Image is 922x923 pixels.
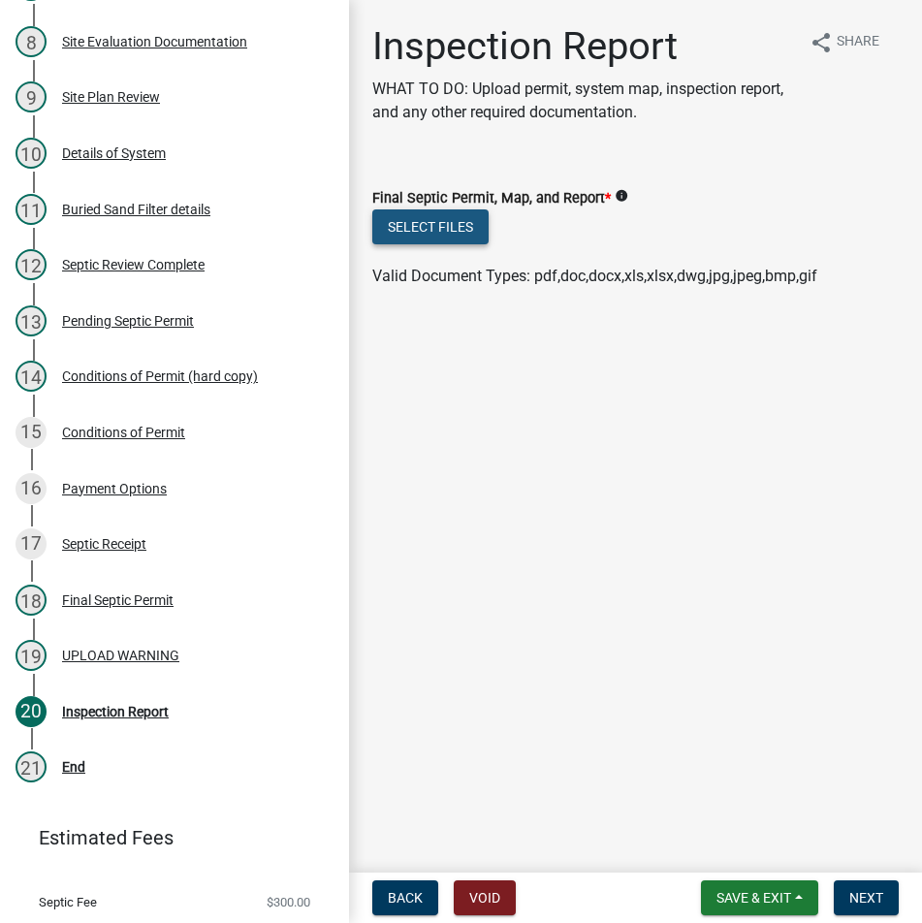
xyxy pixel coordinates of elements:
[834,880,899,915] button: Next
[62,314,194,328] div: Pending Septic Permit
[16,751,47,782] div: 21
[16,305,47,336] div: 13
[794,23,895,61] button: shareShare
[810,31,833,54] i: share
[372,192,611,206] label: Final Septic Permit, Map, and Report
[16,417,47,448] div: 15
[62,649,179,662] div: UPLOAD WARNING
[16,818,318,857] a: Estimated Fees
[62,482,167,495] div: Payment Options
[62,705,169,718] div: Inspection Report
[62,258,205,271] div: Septic Review Complete
[372,267,817,285] span: Valid Document Types: pdf,doc,docx,xls,xlsx,dwg,jpg,jpeg,bmp,gif
[62,90,160,104] div: Site Plan Review
[16,473,47,504] div: 16
[16,138,47,169] div: 10
[62,146,166,160] div: Details of System
[16,585,47,616] div: 18
[837,31,879,54] span: Share
[267,896,310,908] span: $300.00
[16,81,47,112] div: 9
[716,890,791,906] span: Save & Exit
[39,896,97,908] span: Septic Fee
[372,23,794,70] h1: Inspection Report
[16,696,47,727] div: 20
[16,361,47,392] div: 14
[701,880,818,915] button: Save & Exit
[62,760,85,774] div: End
[372,880,438,915] button: Back
[454,880,516,915] button: Void
[16,249,47,280] div: 12
[388,890,423,906] span: Back
[372,209,489,244] button: Select files
[615,189,628,203] i: info
[62,369,258,383] div: Conditions of Permit (hard copy)
[62,593,174,607] div: Final Septic Permit
[16,640,47,671] div: 19
[62,35,247,48] div: Site Evaluation Documentation
[16,26,47,57] div: 8
[62,537,146,551] div: Septic Receipt
[16,194,47,225] div: 11
[16,528,47,559] div: 17
[849,890,883,906] span: Next
[372,78,794,124] p: WHAT TO DO: Upload permit, system map, inspection report, and any other required documentation.
[62,203,210,216] div: Buried Sand Filter details
[62,426,185,439] div: Conditions of Permit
